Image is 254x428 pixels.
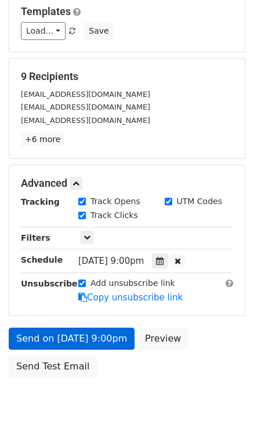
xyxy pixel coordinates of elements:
a: Preview [137,328,188,350]
iframe: Chat Widget [196,372,254,428]
a: Templates [21,5,71,17]
h5: 9 Recipients [21,70,233,83]
a: Send Test Email [9,356,97,378]
span: [DATE] 9:00pm [78,256,144,266]
a: Send on [DATE] 9:00pm [9,328,135,350]
small: [EMAIL_ADDRESS][DOMAIN_NAME] [21,116,150,125]
label: Add unsubscribe link [90,277,175,289]
strong: Tracking [21,197,60,206]
a: Load... [21,22,66,40]
a: Copy unsubscribe link [78,292,183,303]
strong: Filters [21,233,50,242]
a: +6 more [21,132,64,147]
label: Track Opens [90,195,140,208]
button: Save [84,22,114,40]
label: UTM Codes [177,195,222,208]
small: [EMAIL_ADDRESS][DOMAIN_NAME] [21,103,150,111]
strong: Schedule [21,255,63,264]
label: Track Clicks [90,209,138,222]
small: [EMAIL_ADDRESS][DOMAIN_NAME] [21,90,150,99]
div: 聊天小组件 [196,372,254,428]
h5: Advanced [21,177,233,190]
strong: Unsubscribe [21,279,78,288]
